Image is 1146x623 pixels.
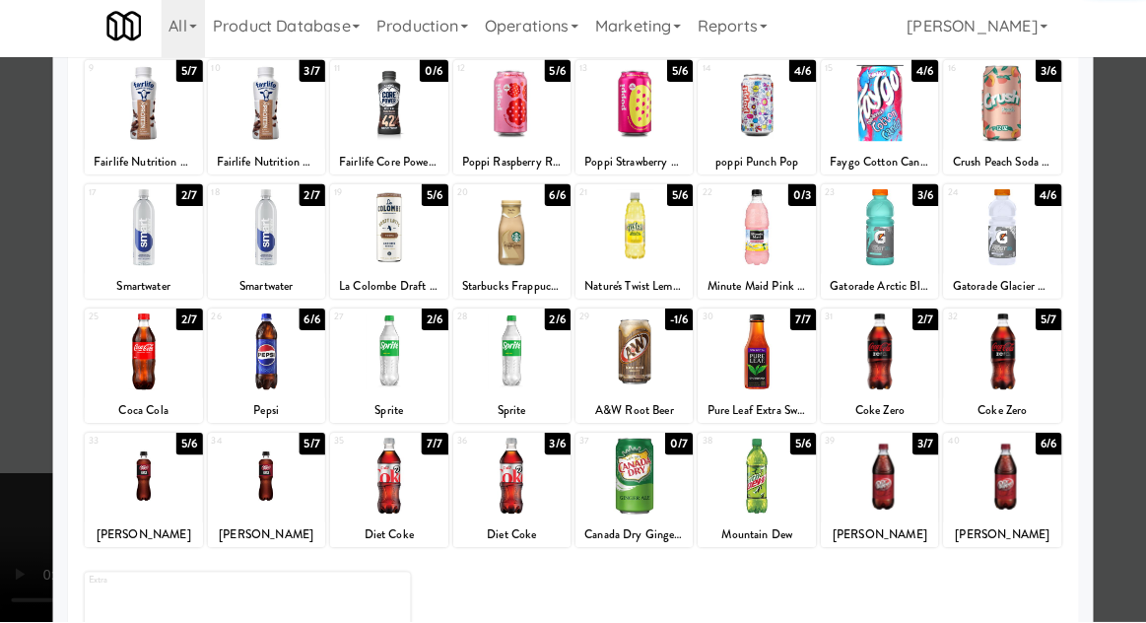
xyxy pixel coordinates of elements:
[457,524,568,549] div: Diet Coke
[454,66,571,179] div: 125/6Poppi Raspberry Rose
[302,312,327,334] div: 6/6
[458,436,512,452] div: 36
[215,66,269,83] div: 10
[819,436,935,549] div: 393/7[PERSON_NAME]
[819,278,935,303] div: Gatorade Arctic Blitz
[214,401,324,426] div: Pepsi
[697,66,813,179] div: 144/6poppi Punch Pop
[457,278,568,303] div: Starbucks Frappuccino Vanilla
[697,436,813,549] div: 385/6Mountain Dew
[179,312,205,334] div: 2/7
[579,436,634,452] div: 37
[943,155,1053,179] div: Crush Peach Soda 12 oz
[579,189,634,206] div: 21
[89,401,205,426] div: Coca Cola
[92,155,202,179] div: Fairlife Nutrition Chocolate
[822,524,932,549] div: [PERSON_NAME]
[701,312,755,329] div: 30
[697,524,813,549] div: Mountain Dew
[302,66,327,88] div: 3/7
[701,66,755,83] div: 14
[336,312,390,329] div: 27
[89,66,205,179] div: 95/7Fairlife Nutrition Chocolate
[302,189,327,211] div: 2/7
[575,401,692,426] div: A&W Root Beer
[211,278,327,303] div: Smartwater
[575,312,692,426] div: 29-1/6A&W Root Beer
[454,436,571,549] div: 363/6Diet Coke
[93,312,147,329] div: 25
[215,312,269,329] div: 26
[787,66,814,88] div: 4/6
[944,436,998,452] div: 40
[332,278,448,303] div: La Colombe Draft Latte Mocha
[697,189,813,303] div: 220/3Minute Maid Pink Lemonade
[575,524,692,549] div: Canada Dry Ginger Ale
[788,312,814,334] div: 7/7
[819,189,935,303] div: 233/6Gatorade Arctic Blitz
[332,189,448,303] div: 195/6La Colombe Draft Latte Mocha
[454,312,571,426] div: 282/6Sprite
[93,574,250,590] div: Extra
[578,524,689,549] div: Canada Dry Ginger Ale
[454,155,571,179] div: Poppi Raspberry Rose
[700,524,810,549] div: Mountain Dew
[423,189,448,211] div: 5/6
[335,401,445,426] div: Sprite
[423,312,448,334] div: 2/6
[89,155,205,179] div: Fairlife Nutrition Chocolate
[89,189,205,303] div: 172/7Smartwater
[211,189,327,303] div: 182/7Smartwater
[940,155,1056,179] div: Crush Peach Soda 12 oz
[179,436,205,457] div: 5/6
[944,189,998,206] div: 24
[943,524,1053,549] div: [PERSON_NAME]
[697,312,813,426] div: 307/7Pure Leaf Extra Sweet Iced Tea
[336,436,390,452] div: 35
[93,66,147,83] div: 9
[454,401,571,426] div: Sprite
[700,278,810,303] div: Minute Maid Pink Lemonade
[579,66,634,83] div: 13
[545,436,571,457] div: 3/6
[823,312,877,329] div: 31
[909,66,935,88] div: 4/6
[332,155,448,179] div: Fairlife Core Power Elite - Chocolate
[822,401,932,426] div: Coke Zero
[819,312,935,426] div: 312/7Coke Zero
[110,15,145,49] img: Micromart
[664,436,692,457] div: 0/7
[215,189,269,206] div: 18
[211,401,327,426] div: Pepsi
[786,189,814,211] div: 0/3
[823,436,877,452] div: 39
[575,189,692,303] div: 215/6Nature's Twist Lemonade
[943,278,1053,303] div: Gatorade Glacier Cherry
[179,189,205,211] div: 2/7
[578,155,689,179] div: Poppi Strawberry Lemon
[335,278,445,303] div: La Colombe Draft Latte Mocha
[179,66,205,88] div: 5/7
[335,155,445,179] div: Fairlife Core Power Elite - Chocolate
[93,189,147,206] div: 17
[940,401,1056,426] div: Coke Zero
[701,189,755,206] div: 22
[458,312,512,329] div: 28
[545,189,571,211] div: 6/6
[89,278,205,303] div: Smartwater
[664,312,692,334] div: -1/6
[819,401,935,426] div: Coke Zero
[1032,312,1057,334] div: 5/7
[92,524,202,549] div: [PERSON_NAME]
[457,155,568,179] div: Poppi Raspberry Rose
[454,189,571,303] div: 206/6Starbucks Frappuccino Vanilla
[701,436,755,452] div: 38
[944,66,998,83] div: 16
[211,66,327,179] div: 103/7Fairlife Nutrition Chocolate
[819,66,935,179] div: 154/6Faygo Cotton Candy
[940,189,1056,303] div: 244/6Gatorade Glacier Cherry
[575,155,692,179] div: Poppi Strawberry Lemon
[214,278,324,303] div: Smartwater
[822,155,932,179] div: Faygo Cotton Candy
[819,524,935,549] div: [PERSON_NAME]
